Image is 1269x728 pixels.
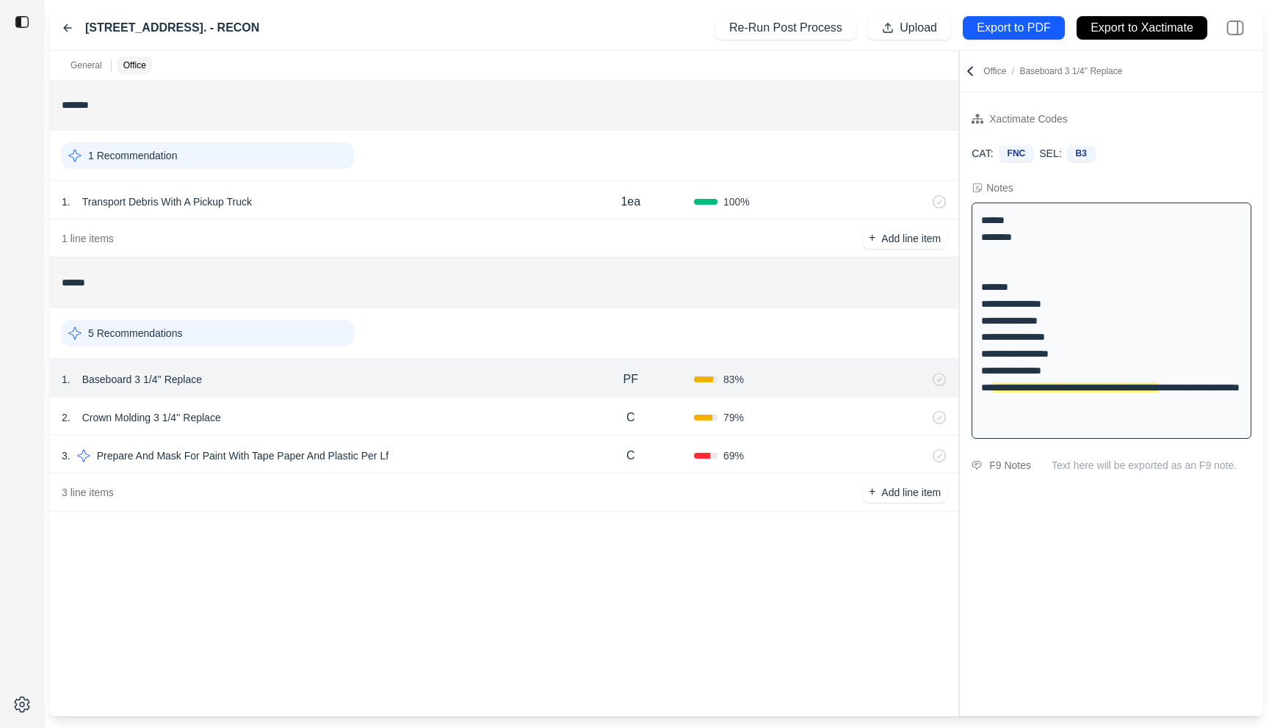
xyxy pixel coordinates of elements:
[1091,20,1193,37] p: Export to Xactimate
[1077,16,1207,40] button: Export to Xactimate
[626,447,635,465] p: C
[626,409,635,426] p: C
[972,146,993,161] p: CAT:
[723,410,744,425] span: 79 %
[70,59,102,71] p: General
[729,20,842,37] p: Re-Run Post Process
[723,448,744,463] span: 69 %
[723,194,750,209] span: 100 %
[1039,146,1061,161] p: SEL:
[881,485,941,500] p: Add line item
[989,456,1031,474] div: F9 Notes
[123,59,146,71] p: Office
[1068,145,1095,161] div: B3
[983,65,1122,77] p: Office
[868,16,951,40] button: Upload
[621,193,640,211] p: 1ea
[881,231,941,246] p: Add line item
[76,369,208,390] p: Baseboard 3 1/4'' Replace
[88,148,177,163] p: 1 Recommendation
[999,145,1034,161] div: FNC
[62,410,70,425] p: 2 .
[715,16,856,40] button: Re-Run Post Process
[62,231,114,246] p: 1 line items
[623,371,638,388] p: PF
[1052,458,1251,473] p: Text here will be exported as an F9 note.
[963,16,1065,40] button: Export to PDF
[76,407,227,428] p: Crown Molding 3 1/4'' Replace
[900,20,937,37] p: Upload
[85,19,259,37] label: [STREET_ADDRESS]. - RECON
[863,228,947,249] button: +Add line item
[62,194,70,209] p: 1 .
[869,230,875,247] p: +
[723,372,744,387] span: 83 %
[62,448,70,463] p: 3 .
[1019,66,1122,76] span: Baseboard 3 1/4'' Replace
[62,372,70,387] p: 1 .
[88,326,182,341] p: 5 Recommendations
[62,485,114,500] p: 3 line items
[977,20,1050,37] p: Export to PDF
[1219,12,1251,44] img: right-panel.svg
[863,482,947,503] button: +Add line item
[972,461,982,470] img: comment
[76,192,258,212] p: Transport Debris With A Pickup Truck
[986,181,1013,195] div: Notes
[15,15,29,29] img: toggle sidebar
[91,445,394,466] p: Prepare And Mask For Paint With Tape Paper And Plastic Per Lf
[989,110,1068,128] div: Xactimate Codes
[1006,66,1019,76] span: /
[869,484,875,500] p: +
